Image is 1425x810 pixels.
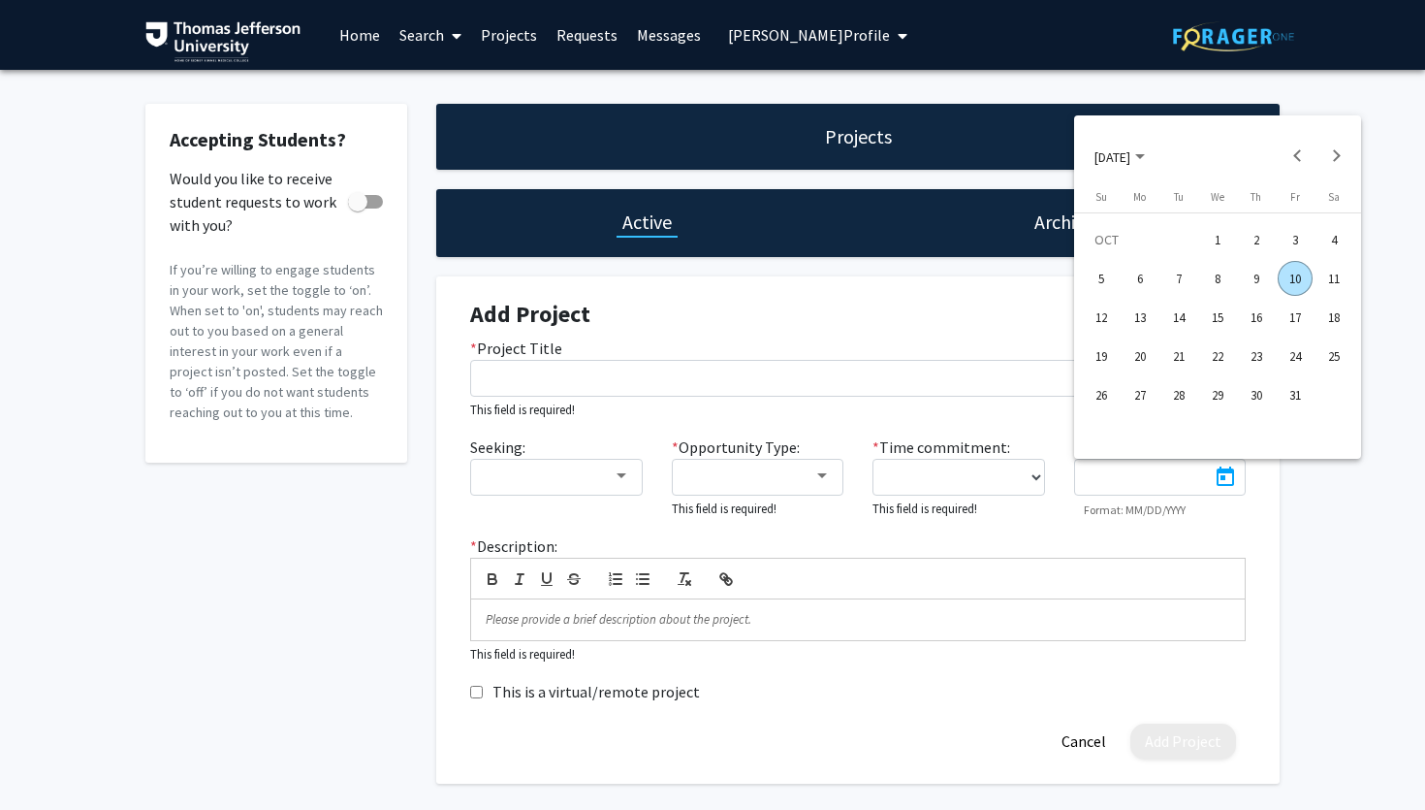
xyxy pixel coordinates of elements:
[1211,190,1224,204] span: We
[1198,220,1237,259] button: October 1, 2025
[1082,298,1121,337] button: October 12, 2025
[1239,300,1274,335] div: 16
[1123,261,1157,296] div: 6
[1200,261,1235,296] div: 8
[1276,375,1314,414] button: October 31, 2025
[1159,259,1198,298] button: October 7, 2025
[1084,261,1119,296] div: 5
[1200,377,1235,412] div: 29
[1121,298,1159,337] button: October 13, 2025
[1200,300,1235,335] div: 15
[1121,259,1159,298] button: October 6, 2025
[1239,339,1274,373] div: 23
[1084,300,1119,335] div: 12
[1290,190,1300,204] span: Fr
[1316,261,1351,296] div: 11
[1314,259,1353,298] button: October 11, 2025
[1251,190,1261,204] span: Th
[1094,148,1130,166] span: [DATE]
[1239,261,1274,296] div: 9
[1161,377,1196,412] div: 28
[1278,339,1313,373] div: 24
[1276,220,1314,259] button: October 3, 2025
[1198,337,1237,375] button: October 22, 2025
[1123,377,1157,412] div: 27
[1082,337,1121,375] button: October 19, 2025
[1159,298,1198,337] button: October 14, 2025
[1237,337,1276,375] button: October 23, 2025
[1095,190,1107,204] span: Su
[15,723,82,795] iframe: Chat
[1278,222,1313,257] div: 3
[1237,375,1276,414] button: October 30, 2025
[1276,337,1314,375] button: October 24, 2025
[1278,377,1313,412] div: 31
[1314,298,1353,337] button: October 18, 2025
[1200,222,1235,257] div: 1
[1082,259,1121,298] button: October 5, 2025
[1278,261,1313,296] div: 10
[1082,220,1198,259] td: OCT
[1239,377,1274,412] div: 30
[1314,220,1353,259] button: October 4, 2025
[1237,259,1276,298] button: October 9, 2025
[1314,337,1353,375] button: October 25, 2025
[1316,300,1351,335] div: 18
[1082,375,1121,414] button: October 26, 2025
[1198,375,1237,414] button: October 29, 2025
[1161,339,1196,373] div: 21
[1161,300,1196,335] div: 14
[1174,190,1184,204] span: Tu
[1237,298,1276,337] button: October 16, 2025
[1239,222,1274,257] div: 2
[1328,190,1340,204] span: Sa
[1276,298,1314,337] button: October 17, 2025
[1159,375,1198,414] button: October 28, 2025
[1084,377,1119,412] div: 26
[1121,337,1159,375] button: October 20, 2025
[1084,339,1119,373] div: 19
[1161,261,1196,296] div: 7
[1123,300,1157,335] div: 13
[1200,339,1235,373] div: 22
[1237,220,1276,259] button: October 2, 2025
[1159,337,1198,375] button: October 21, 2025
[1123,339,1157,373] div: 20
[1198,298,1237,337] button: October 15, 2025
[1316,222,1351,257] div: 4
[1278,300,1313,335] div: 17
[1278,137,1316,176] button: Previous month
[1133,190,1146,204] span: Mo
[1276,259,1314,298] button: October 10, 2025
[1121,375,1159,414] button: October 27, 2025
[1316,339,1351,373] div: 25
[1198,259,1237,298] button: October 8, 2025
[1316,137,1355,176] button: Next month
[1079,137,1160,176] button: Choose month and year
